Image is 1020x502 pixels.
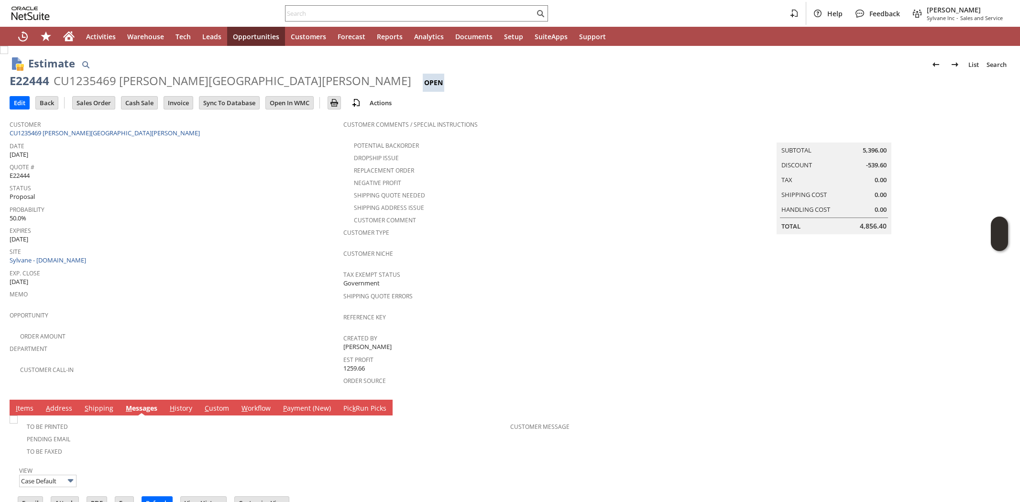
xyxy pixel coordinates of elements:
a: Support [573,27,612,46]
span: [PERSON_NAME] [343,342,392,351]
input: Open In WMC [266,97,313,109]
span: Oracle Guided Learning Widget. To move around, please hold and drag [991,234,1008,251]
a: Setup [498,27,529,46]
a: Tax [781,175,792,184]
span: P [283,404,287,413]
a: Forecast [332,27,371,46]
span: 50.0% [10,214,26,223]
a: Expires [10,227,31,235]
a: View [19,467,33,475]
img: Quick Find [80,59,91,70]
span: Forecast [338,32,365,41]
a: Department [10,345,47,353]
h1: Estimate [28,55,75,71]
a: Order Source [343,377,386,385]
img: Previous [930,59,942,70]
a: Exp. Close [10,269,40,277]
a: Customer [10,120,41,129]
a: Memo [10,290,28,298]
a: Unrolled view on [993,402,1005,413]
div: Shortcuts [34,27,57,46]
span: [DATE] [10,235,28,244]
a: Home [57,27,80,46]
a: Dropship Issue [354,154,399,162]
input: Cash Sale [121,97,157,109]
a: Negative Profit [354,179,401,187]
a: Shipping Quote Needed [354,191,425,199]
span: Feedback [869,9,900,18]
span: Tech [175,32,191,41]
iframe: Click here to launch Oracle Guided Learning Help Panel [991,217,1008,251]
a: Recent Records [11,27,34,46]
a: Items [13,404,36,414]
span: Warehouse [127,32,164,41]
a: Customer Message [510,423,570,431]
span: 0.00 [875,190,887,199]
a: Workflow [239,404,273,414]
a: Subtotal [781,146,812,154]
span: I [16,404,18,413]
span: S [85,404,88,413]
a: Warehouse [121,27,170,46]
input: Edit [10,97,29,109]
span: A [46,404,50,413]
a: Reports [371,27,408,46]
span: Leads [202,32,221,41]
a: Custom [202,404,231,414]
a: PickRun Picks [341,404,389,414]
a: Created By [343,334,377,342]
span: [PERSON_NAME] [927,5,1003,14]
span: Setup [504,32,523,41]
span: 5,396.00 [863,146,887,155]
a: Status [10,184,31,192]
span: Support [579,32,606,41]
span: 4,856.40 [860,221,887,231]
span: Government [343,279,380,288]
a: Address [44,404,75,414]
span: C [205,404,209,413]
span: k [352,404,356,413]
a: Search [983,57,1010,72]
input: Invoice [164,97,193,109]
caption: Summary [777,127,891,142]
input: Print [328,97,340,109]
a: Opportunities [227,27,285,46]
span: Help [827,9,843,18]
a: Activities [80,27,121,46]
a: Probability [10,206,44,214]
a: Shipping Address Issue [354,204,424,212]
a: Discount [781,161,812,169]
div: E22444 [10,73,49,88]
span: -539.60 [866,161,887,170]
span: Opportunities [233,32,279,41]
a: Total [781,222,801,230]
img: add-record.svg [351,97,362,109]
a: Shipping Cost [781,190,827,199]
a: Customer Comment [354,216,416,224]
span: Proposal [10,192,35,201]
a: Opportunity [10,311,48,319]
span: M [126,404,132,413]
img: Next [949,59,961,70]
a: Est Profit [343,356,373,364]
a: Order Amount [20,332,66,340]
a: Actions [366,98,395,107]
a: Sylvane - [DOMAIN_NAME] [10,256,88,264]
span: Documents [455,32,493,41]
a: Pending Email [27,435,70,443]
input: Search [285,8,535,19]
img: More Options [65,475,76,486]
a: Tax Exempt Status [343,271,400,279]
span: E22444 [10,171,30,180]
a: Potential Backorder [354,142,419,150]
span: Analytics [414,32,444,41]
a: List [965,57,983,72]
a: Payment (New) [281,404,333,414]
div: CU1235469 [PERSON_NAME][GEOGRAPHIC_DATA][PERSON_NAME] [54,73,411,88]
a: To Be Printed [27,423,68,431]
span: Customers [291,32,326,41]
span: [DATE] [10,277,28,286]
a: Leads [197,27,227,46]
a: Reference Key [343,313,386,321]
